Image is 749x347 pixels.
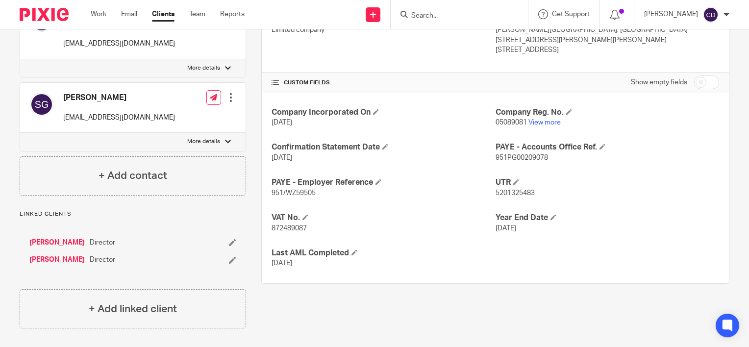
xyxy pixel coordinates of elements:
p: Linked clients [20,210,246,218]
span: Director [90,238,115,248]
span: [DATE] [272,260,292,267]
h4: Year End Date [496,213,719,223]
a: [PERSON_NAME] [29,255,85,265]
span: 5201325483 [496,190,535,197]
p: [EMAIL_ADDRESS][DOMAIN_NAME] [63,113,175,123]
p: [STREET_ADDRESS] [496,45,719,55]
p: More details [187,138,220,146]
a: Work [91,9,106,19]
h4: + Add linked client [89,301,177,317]
a: Team [189,9,205,19]
span: 951/WZ59505 [272,190,316,197]
h4: Company Reg. No. [496,107,719,118]
h4: CUSTOM FIELDS [272,79,495,87]
img: svg%3E [30,93,53,116]
span: [DATE] [496,225,516,232]
p: [PERSON_NAME] [644,9,698,19]
span: Director [90,255,115,265]
h4: Company Incorporated On [272,107,495,118]
h4: PAYE - Accounts Office Ref. [496,142,719,152]
h4: PAYE - Employer Reference [272,177,495,188]
span: Get Support [552,11,590,18]
label: Show empty fields [631,77,687,87]
a: Clients [152,9,175,19]
h4: + Add contact [99,168,167,183]
span: [DATE] [272,154,292,161]
a: Email [121,9,137,19]
a: [PERSON_NAME] [29,238,85,248]
h4: [PERSON_NAME] [63,93,175,103]
h4: Confirmation Statement Date [272,142,495,152]
h4: UTR [496,177,719,188]
img: svg%3E [703,7,719,23]
a: Reports [220,9,245,19]
p: [PERSON_NAME][GEOGRAPHIC_DATA], [GEOGRAPHIC_DATA][STREET_ADDRESS][PERSON_NAME][PERSON_NAME] [496,25,719,45]
input: Search [410,12,499,21]
a: View more [528,119,561,126]
p: [EMAIL_ADDRESS][DOMAIN_NAME] [63,39,175,49]
span: 872489087 [272,225,307,232]
h4: VAT No. [272,213,495,223]
span: 05089081 [496,119,527,126]
p: More details [187,64,220,72]
p: Limited company [272,25,495,35]
img: Pixie [20,8,69,21]
span: 951PG00209078 [496,154,548,161]
span: [DATE] [272,119,292,126]
h4: Last AML Completed [272,248,495,258]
